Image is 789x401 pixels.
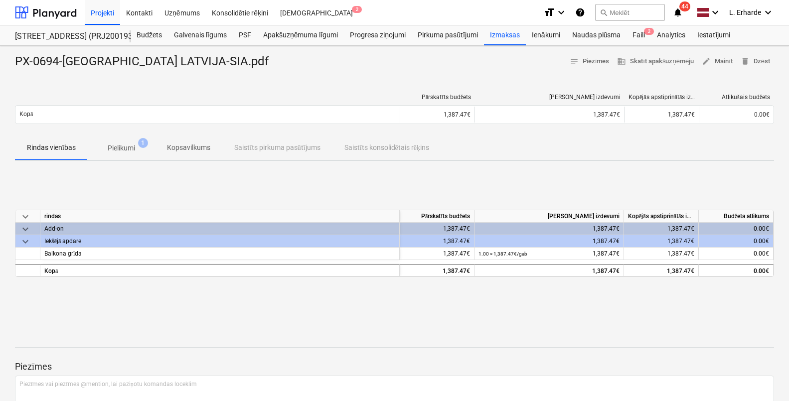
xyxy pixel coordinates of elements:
[570,57,579,66] span: notes
[624,264,699,276] div: 1,387.47€
[627,25,651,45] div: Faili
[484,25,526,45] a: Izmaksas
[699,264,774,276] div: 0.00€
[613,54,698,69] button: Skatīt apakšuzņēmēju
[15,361,774,373] p: Piezīmes
[168,25,233,45] a: Galvenais līgums
[617,56,694,67] span: Skatīt apakšuzņēmēju
[131,25,168,45] a: Budžets
[762,6,774,18] i: keyboard_arrow_down
[739,353,789,401] iframe: Chat Widget
[44,223,395,235] div: Add-on
[627,25,651,45] a: Faili2
[555,6,567,18] i: keyboard_arrow_down
[729,8,761,16] span: L. Erharde
[679,1,690,11] span: 44
[15,31,119,42] div: [STREET_ADDRESS] (PRJ2001934) 2601941
[19,223,31,235] span: keyboard_arrow_down
[400,210,474,223] div: Pārskatīts budžets
[138,138,148,148] span: 1
[478,223,620,235] div: 1,387.47€
[404,94,471,101] div: Pārskatīts budžets
[702,56,733,67] span: Mainīt
[474,210,624,223] div: [PERSON_NAME] izdevumi
[478,248,620,260] div: 1,387.47€
[617,57,626,66] span: business
[40,210,400,223] div: rindas
[412,25,484,45] a: Pirkuma pasūtījumi
[595,4,665,21] button: Meklēt
[478,235,620,248] div: 1,387.47€
[754,111,770,118] span: 0.00€
[400,107,474,123] div: 1,387.47€
[600,8,608,16] span: search
[566,25,627,45] a: Naudas plūsma
[575,6,585,18] i: Zināšanu pamats
[526,25,566,45] a: Ienākumi
[233,25,257,45] a: PSF
[699,210,774,223] div: Budžeta atlikums
[566,54,614,69] button: Piezīmes
[400,223,474,235] div: 1,387.47€
[737,54,774,69] button: Dzēst
[352,6,362,13] span: 2
[344,25,412,45] a: Progresa ziņojumi
[167,142,210,153] p: Kopsavilkums
[19,211,31,223] span: keyboard_arrow_down
[741,56,770,67] span: Dzēst
[479,94,621,101] div: [PERSON_NAME] izdevumi
[400,248,474,260] div: 1,387.47€
[400,264,474,276] div: 1,387.47€
[699,235,774,248] div: 0.00€
[741,57,750,66] span: delete
[400,235,474,248] div: 1,387.47€
[257,25,344,45] a: Apakšuzņēmuma līgumi
[629,94,695,101] div: Kopējās apstiprinātās izmaksas
[698,54,737,69] button: Mainīt
[754,250,769,257] span: 0.00€
[19,110,33,119] p: Kopā
[651,25,691,45] a: Analytics
[44,235,395,247] div: Iekšējā apdare
[624,223,699,235] div: 1,387.47€
[478,265,620,277] div: 1,387.47€
[27,142,76,153] p: Rindas vienības
[699,223,774,235] div: 0.00€
[570,56,610,67] span: Piezīmes
[44,250,82,257] span: Balkona grīda
[478,251,527,257] small: 1.00 × 1,387.47€ / gab
[702,57,711,66] span: edit
[624,210,699,223] div: Kopējās apstiprinātās izmaksas
[19,236,31,248] span: keyboard_arrow_down
[624,235,699,248] div: 1,387.47€
[709,6,721,18] i: keyboard_arrow_down
[673,6,683,18] i: notifications
[543,6,555,18] i: format_size
[624,107,699,123] div: 1,387.47€
[703,94,770,101] div: Atlikušais budžets
[691,25,736,45] a: Iestatījumi
[108,143,135,153] p: Pielikumi
[644,28,654,35] span: 2
[15,54,277,70] div: PX-0694-[GEOGRAPHIC_DATA] LATVIJA-SIA.pdf
[40,264,400,276] div: Kopā
[667,250,694,257] span: 1,387.47€
[479,111,620,118] div: 1,387.47€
